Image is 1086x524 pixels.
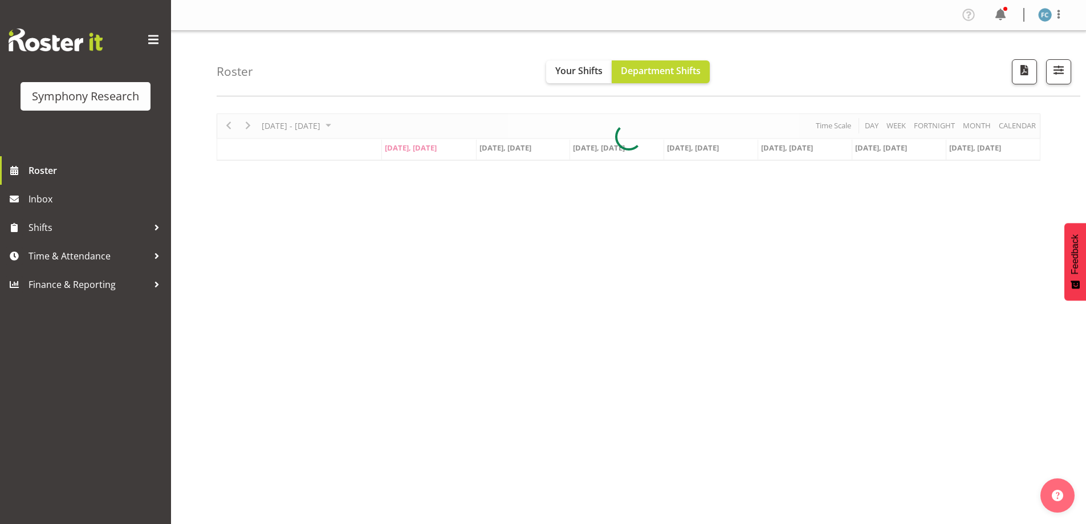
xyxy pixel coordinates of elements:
[32,88,139,105] div: Symphony Research
[1052,490,1063,501] img: help-xxl-2.png
[29,162,165,179] span: Roster
[621,64,701,77] span: Department Shifts
[555,64,603,77] span: Your Shifts
[29,247,148,265] span: Time & Attendance
[546,60,612,83] button: Your Shifts
[1012,59,1037,84] button: Download a PDF of the roster according to the set date range.
[612,60,710,83] button: Department Shifts
[1070,234,1080,274] span: Feedback
[1046,59,1071,84] button: Filter Shifts
[29,219,148,236] span: Shifts
[1038,8,1052,22] img: fisi-cook-lagatule1979.jpg
[1064,223,1086,300] button: Feedback - Show survey
[217,65,253,78] h4: Roster
[9,29,103,51] img: Rosterit website logo
[29,190,165,208] span: Inbox
[29,276,148,293] span: Finance & Reporting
